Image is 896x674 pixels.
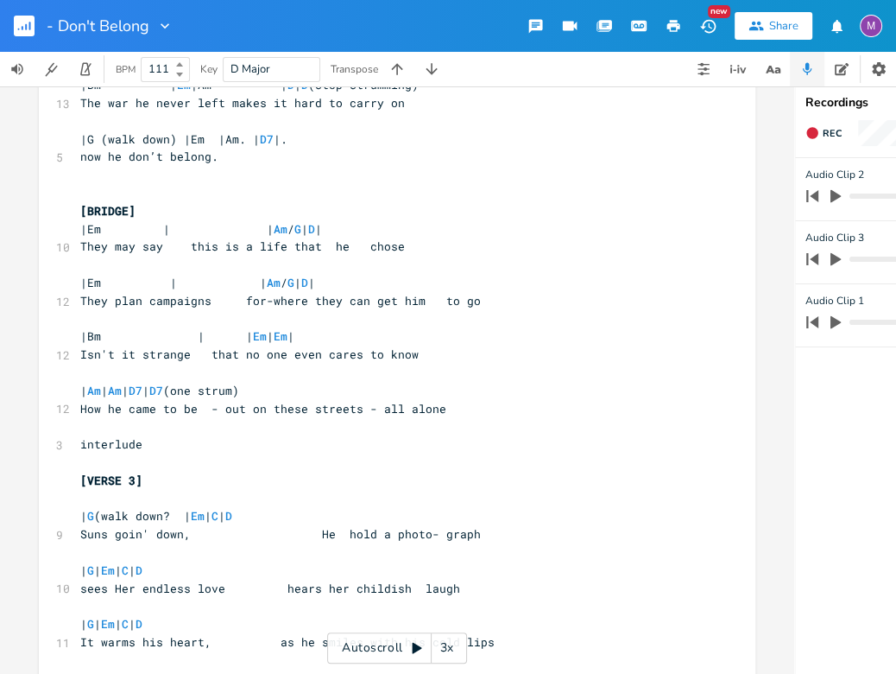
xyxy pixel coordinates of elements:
[80,581,460,596] span: sees Her endless love hears her childish laugh
[47,18,149,34] span: - Don't Belong
[136,563,142,578] span: D
[122,616,129,632] span: C
[80,293,481,308] span: They plan campaigns for-where they can get him to go
[274,221,287,237] span: Am
[80,383,239,398] span: | | | | (one strum)
[108,383,122,398] span: Am
[80,634,495,650] span: It warms his heart, as he smiles with his cold lips
[87,508,94,524] span: G
[80,436,142,452] span: interlude
[80,95,405,111] span: The war he never left makes it hard to carry on
[191,508,205,524] span: Em
[308,221,315,237] span: D
[149,383,163,398] span: D7
[301,275,308,290] span: D
[87,383,101,398] span: Am
[735,12,812,40] button: Share
[80,328,294,344] span: |Bm | | | |
[87,616,94,632] span: G
[80,149,218,164] span: now he don’t belong.
[80,238,405,254] span: They may say this is a life that he chose
[860,15,882,37] div: melindameshad
[798,119,849,147] button: Rec
[136,616,142,632] span: D
[708,5,730,18] div: New
[860,6,882,46] button: M
[432,633,463,664] div: 3x
[80,401,446,416] span: How he came to be - out on these streets - all alone
[200,64,218,74] div: Key
[769,18,798,34] div: Share
[225,508,232,524] span: D
[116,65,136,74] div: BPM
[80,347,419,362] span: Isn't it strange that no one even cares to know
[230,61,270,77] span: D Major
[805,230,864,246] span: Audio Clip 3
[80,563,142,578] span: | | | |
[101,563,115,578] span: Em
[805,293,864,309] span: Audio Clip 1
[80,526,481,542] span: Suns goin' down, He hold a photo- graph
[129,383,142,398] span: D7
[122,563,129,578] span: C
[80,473,142,488] span: [VERSE 3]
[331,64,378,74] div: Transpose
[253,328,267,344] span: Em
[80,203,136,219] span: [BRIDGE]
[691,10,725,41] button: New
[101,616,115,632] span: Em
[211,508,218,524] span: C
[267,275,281,290] span: Am
[260,131,274,147] span: D7
[80,508,232,524] span: | (walk down? | | |
[80,616,142,632] span: | | | |
[274,328,287,344] span: Em
[80,131,287,147] span: |G (walk down) |Em |Am. | |.
[80,275,315,290] span: |Em | | / | |
[287,275,294,290] span: G
[294,221,301,237] span: G
[327,633,467,664] div: Autoscroll
[823,127,842,140] span: Rec
[805,167,864,183] span: Audio Clip 2
[80,221,322,237] span: |Em | | / | |
[87,563,94,578] span: G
